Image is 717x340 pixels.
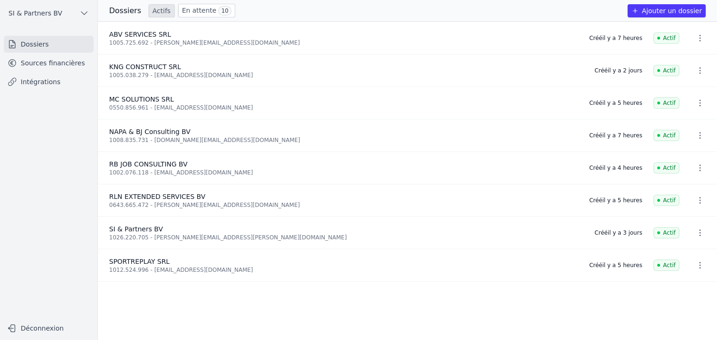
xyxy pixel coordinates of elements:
span: Actif [653,32,679,44]
span: Actif [653,227,679,238]
span: Actif [653,97,679,109]
div: 1012.524.996 - [EMAIL_ADDRESS][DOMAIN_NAME] [109,266,578,274]
div: Créé il y a 5 heures [589,197,642,204]
button: Déconnexion [4,321,94,336]
div: Créé il y a 5 heures [589,99,642,107]
span: NAPA & BJ Consulting BV [109,128,191,135]
div: 0550.856.961 - [EMAIL_ADDRESS][DOMAIN_NAME] [109,104,578,111]
span: Actif [653,130,679,141]
div: 1008.835.731 - [DOMAIN_NAME][EMAIL_ADDRESS][DOMAIN_NAME] [109,136,578,144]
span: ABV SERVICES SRL [109,31,171,38]
span: 10 [218,6,231,16]
div: Créé il y a 7 heures [589,132,642,139]
div: Créé il y a 3 jours [595,229,642,237]
span: SPORTREPLAY SRL [109,258,170,265]
span: SI & Partners BV [8,8,62,18]
span: RLN EXTENDED SERVICES BV [109,193,205,200]
span: Actif [653,260,679,271]
div: 1002.076.118 - [EMAIL_ADDRESS][DOMAIN_NAME] [109,169,578,176]
a: Sources financières [4,55,94,71]
div: Créé il y a 5 heures [589,261,642,269]
div: 0643.665.472 - [PERSON_NAME][EMAIL_ADDRESS][DOMAIN_NAME] [109,201,578,209]
span: SI & Partners BV [109,225,163,233]
span: Actif [653,65,679,76]
button: SI & Partners BV [4,6,94,21]
h3: Dossiers [109,5,141,16]
a: Intégrations [4,73,94,90]
button: Ajouter un dossier [628,4,706,17]
span: KNG CONSTRUCT SRL [109,63,181,71]
div: Créé il y a 7 heures [589,34,642,42]
span: MC SOLUTIONS SRL [109,95,174,103]
div: 1005.725.692 - [PERSON_NAME][EMAIL_ADDRESS][DOMAIN_NAME] [109,39,578,47]
span: Actif [653,162,679,174]
div: 1005.038.279 - [EMAIL_ADDRESS][DOMAIN_NAME] [109,71,583,79]
span: RB JOB CONSULTING BV [109,160,187,168]
a: Dossiers [4,36,94,53]
span: Actif [653,195,679,206]
div: Créé il y a 2 jours [595,67,642,74]
a: En attente 10 [178,4,235,17]
a: Actifs [149,4,175,17]
div: Créé il y a 4 heures [589,164,642,172]
div: 1026.220.705 - [PERSON_NAME][EMAIL_ADDRESS][PERSON_NAME][DOMAIN_NAME] [109,234,583,241]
